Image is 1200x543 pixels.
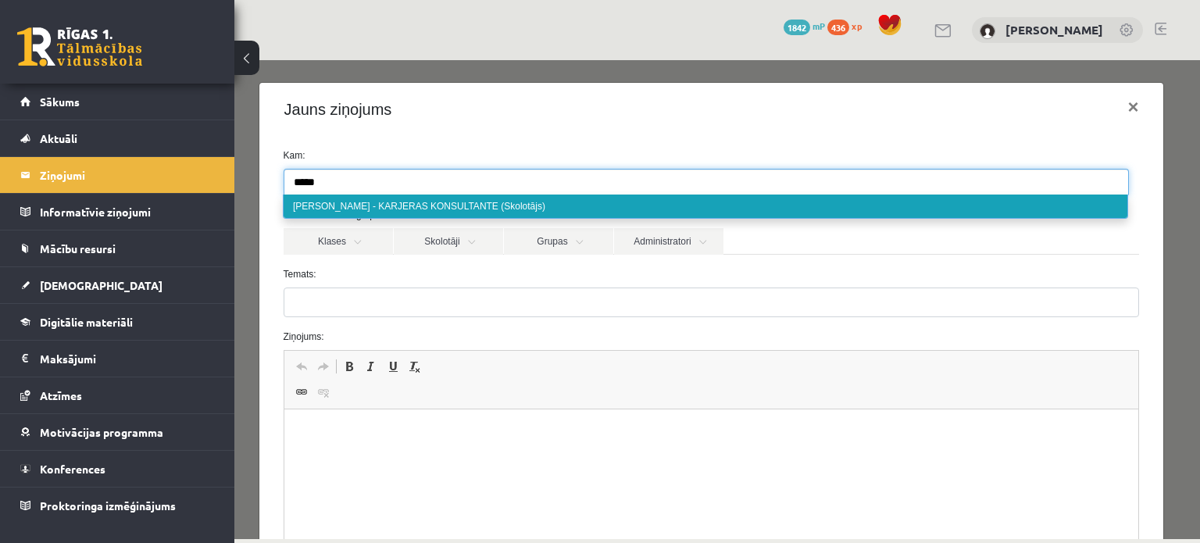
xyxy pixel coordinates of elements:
a: [DEMOGRAPHIC_DATA] [20,267,215,303]
a: [PERSON_NAME] [1005,22,1103,38]
span: Sākums [40,95,80,109]
label: Kam: [37,88,917,102]
h4: Jauns ziņojums [50,38,158,61]
label: Ziņojums: [37,270,917,284]
a: Grupas [270,168,379,195]
a: Klases [49,168,159,195]
span: Motivācijas programma [40,425,163,439]
a: Ziņojumi [20,157,215,193]
a: Proktoringa izmēģinājums [20,488,215,523]
iframe: Bagātinātā teksta redaktors, wiswyg-editor-47024864494480-1758115999-683 [50,349,905,505]
a: Motivācijas programma [20,414,215,450]
legend: Informatīvie ziņojumi [40,194,215,230]
a: Treknraksts (vadīšanas taustiņš+B) [104,296,126,316]
a: Konferences [20,451,215,487]
a: Atcelt (vadīšanas taustiņš+Z) [56,296,78,316]
a: Slīpraksts (vadīšanas taustiņš+I) [126,296,148,316]
a: Saite (vadīšanas taustiņš+K) [56,322,78,342]
a: Rīgas 1. Tālmācības vidusskola [17,27,142,66]
span: Digitālie materiāli [40,315,133,329]
span: Mācību resursi [40,241,116,255]
span: mP [812,20,825,32]
a: Administratori [380,168,489,195]
span: Aktuāli [40,131,77,145]
a: Skolotāji [159,168,269,195]
img: Rēzija Blūma [980,23,995,39]
a: Noņemt stilus [170,296,191,316]
span: Atzīmes [40,388,82,402]
label: Temats: [37,207,917,221]
a: 436 xp [827,20,870,32]
span: Konferences [40,462,105,476]
a: 1842 mP [784,20,825,32]
a: Mācību resursi [20,230,215,266]
label: Izvēlies adresātu grupas: [37,148,917,162]
li: [PERSON_NAME] - KARJERAS KONSULTANTE (Skolotājs) [49,134,893,158]
button: × [880,25,916,69]
a: Digitālie materiāli [20,304,215,340]
a: Pasvītrojums (vadīšanas taustiņš+U) [148,296,170,316]
span: 436 [827,20,849,35]
span: 1842 [784,20,810,35]
a: Maksājumi [20,341,215,377]
a: Sākums [20,84,215,120]
a: Informatīvie ziņojumi [20,194,215,230]
a: Aktuāli [20,120,215,156]
span: [DEMOGRAPHIC_DATA] [40,278,162,292]
a: Atzīmes [20,377,215,413]
legend: Maksājumi [40,341,215,377]
span: xp [852,20,862,32]
a: Atkārtot (vadīšanas taustiņš+Y) [78,296,100,316]
legend: Ziņojumi [40,157,215,193]
a: Atsaistīt [78,322,100,342]
span: Proktoringa izmēģinājums [40,498,176,513]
